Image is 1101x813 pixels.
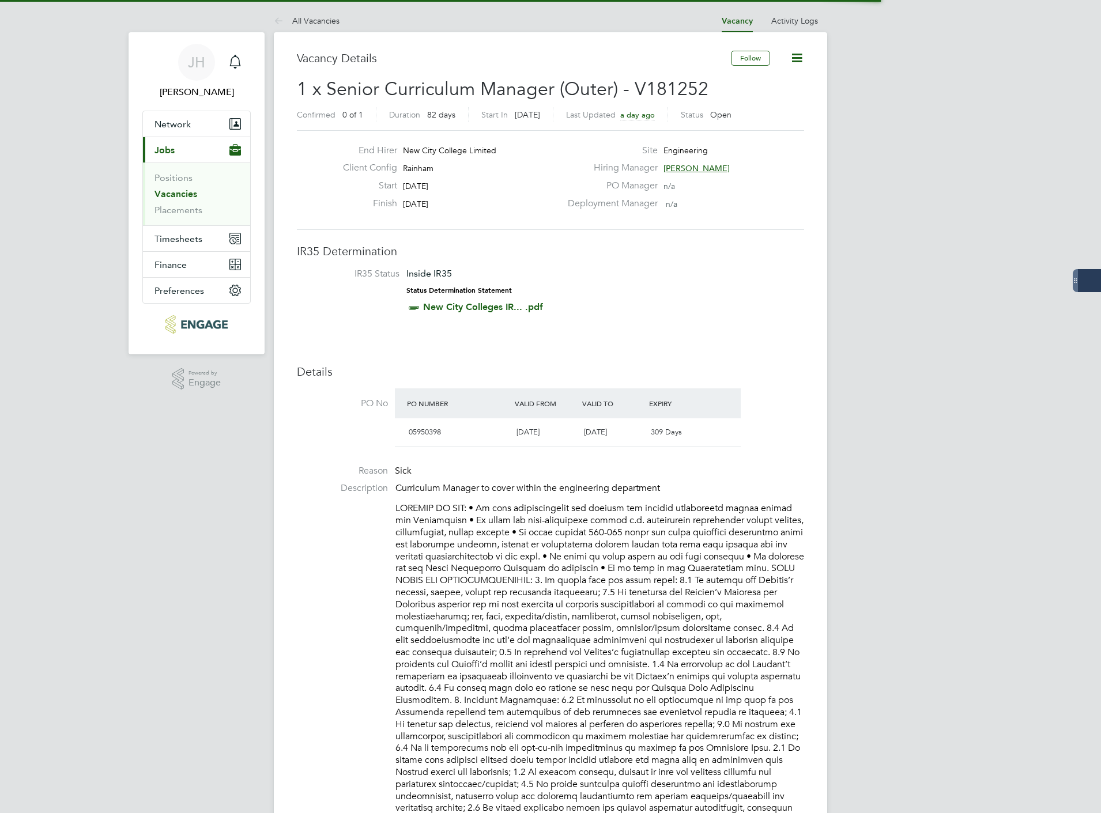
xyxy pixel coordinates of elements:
a: Vacancy [722,16,753,26]
label: Site [561,145,658,157]
span: Jon Heller [142,85,251,99]
span: 309 Days [651,427,682,437]
label: Reason [297,465,388,477]
span: Rainham [403,163,433,173]
a: New City Colleges IR... .pdf [423,301,543,312]
label: PO No [297,398,388,410]
span: a day ago [620,110,655,120]
label: Client Config [334,162,397,174]
span: n/a [663,181,675,191]
span: 05950398 [409,427,441,437]
span: 1 x Senior Curriculum Manager (Outer) - V181252 [297,78,708,100]
div: Valid From [512,393,579,414]
div: Valid To [579,393,647,414]
button: Finance [143,252,250,277]
h3: Vacancy Details [297,51,731,66]
button: Follow [731,51,770,66]
a: Go to home page [142,315,251,334]
a: JH[PERSON_NAME] [142,44,251,99]
span: Jobs [154,145,175,156]
div: PO Number [404,393,512,414]
label: Finish [334,198,397,210]
span: [DATE] [403,199,428,209]
p: Curriculum Manager to cover within the engineering department [395,482,804,494]
span: New City College Limited [403,145,496,156]
a: Activity Logs [771,16,818,26]
label: Description [297,482,388,494]
span: JH [188,55,205,70]
span: Engineering [663,145,708,156]
span: [DATE] [515,109,540,120]
label: Duration [389,109,420,120]
span: Timesheets [154,233,202,244]
a: Vacancies [154,188,197,199]
span: [DATE] [516,427,540,437]
span: Powered by [188,368,221,378]
img: dovetailslate-logo-retina.png [165,315,227,334]
label: Deployment Manager [561,198,658,210]
span: Inside IR35 [406,268,452,279]
label: IR35 Status [308,268,399,280]
button: Network [143,111,250,137]
span: [DATE] [584,427,607,437]
span: 82 days [427,109,455,120]
h3: IR35 Determination [297,244,804,259]
strong: Status Determination Statement [406,286,512,294]
label: Start [334,180,397,192]
span: Preferences [154,285,204,296]
button: Timesheets [143,226,250,251]
nav: Main navigation [129,32,265,354]
button: Jobs [143,137,250,162]
a: Positions [154,172,193,183]
span: 0 of 1 [342,109,363,120]
a: Placements [154,205,202,215]
button: Preferences [143,278,250,303]
label: Confirmed [297,109,335,120]
span: Finance [154,259,187,270]
span: [DATE] [403,181,428,191]
label: PO Manager [561,180,658,192]
span: Engage [188,378,221,388]
span: Network [154,119,191,130]
a: Powered byEngage [172,368,221,390]
a: All Vacancies [274,16,340,26]
div: Expiry [646,393,714,414]
div: Jobs [143,162,250,225]
label: Status [681,109,703,120]
label: Last Updated [566,109,616,120]
span: Sick [395,465,412,477]
span: n/a [666,199,677,209]
span: [PERSON_NAME] [663,163,730,173]
span: Open [710,109,732,120]
label: Hiring Manager [561,162,658,174]
h3: Details [297,364,804,379]
label: Start In [481,109,508,120]
label: End Hirer [334,145,397,157]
